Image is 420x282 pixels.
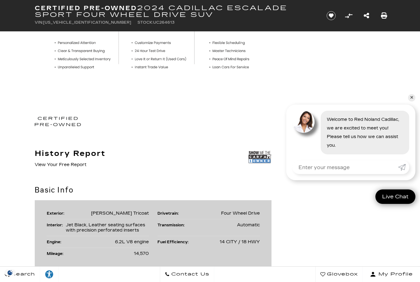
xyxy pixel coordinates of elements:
[35,185,271,196] h2: Basic Info
[91,211,149,216] span: [PERSON_NAME] Tricoat
[35,4,137,12] strong: Certified Pre-Owned
[35,5,316,18] h1: 2024 Cadillac Escalade Sport Four Wheel Drive SUV
[40,270,58,279] div: Explore your accessibility options
[381,11,387,20] a: Print this Certified Pre-Owned 2024 Cadillac Escalade Sport Four Wheel Drive SUV
[398,161,409,174] a: Submit
[344,11,353,20] button: Compare Vehicle
[134,251,149,256] span: 14,570
[35,162,86,167] a: View Your Free Report
[35,149,105,157] h2: History Report
[324,11,338,21] button: Save vehicle
[376,270,413,279] span: My Profile
[40,267,59,282] a: Explore your accessibility options
[35,20,43,25] span: VIN:
[248,149,271,165] img: Show me the Carfax
[43,20,131,25] span: [US_VEHICLE_IDENTIFICATION_NUMBER]
[157,239,192,244] div: Fuel Efficiency:
[47,211,67,216] div: Exterior:
[47,251,66,256] div: Mileage:
[157,222,188,228] div: Transmission:
[47,222,66,228] div: Interior:
[170,270,209,279] span: Contact Us
[160,267,214,282] a: Contact Us
[315,267,363,282] a: Glovebox
[375,189,415,204] a: Live Chat
[153,20,175,25] span: UC264613
[292,111,315,133] img: Agent profile photo
[47,239,64,244] div: Engine:
[3,269,17,276] img: Opt-Out Icon
[137,20,153,25] span: Stock:
[220,239,260,244] span: 14 CITY / 18 HWY
[10,270,35,279] span: Search
[66,222,145,233] span: Jet Black, Leather seating surfaces with precision perforated inserts
[35,110,81,133] img: Cadillac Certified Used Vehicle
[321,111,409,154] div: Welcome to Red Noland Cadillac, we are excited to meet you! Please tell us how we can assist you.
[363,267,420,282] button: Open user profile menu
[325,270,358,279] span: Glovebox
[292,161,398,174] input: Enter your message
[115,239,149,244] span: 6.2L V8 engine
[3,269,17,276] section: Click to Open Cookie Consent Modal
[221,211,260,216] span: Four Wheel Drive
[157,211,182,216] div: Drivetrain:
[364,11,369,20] a: Share this Certified Pre-Owned 2024 Cadillac Escalade Sport Four Wheel Drive SUV
[379,193,412,200] span: Live Chat
[237,222,260,228] span: Automatic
